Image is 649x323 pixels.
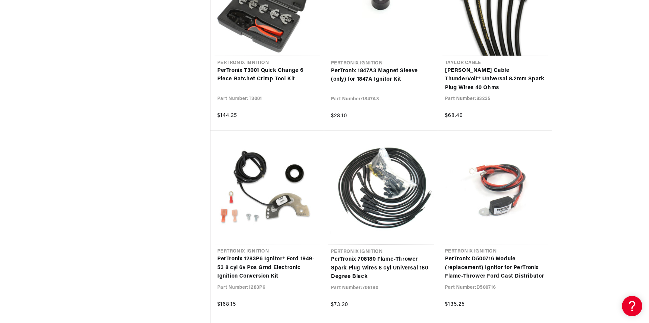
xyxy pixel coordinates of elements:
[331,67,431,84] a: PerTronix 1847A3 Magnet Sleeve (only) for 1847A Ignitor Kit
[217,255,317,281] a: PerTronix 1283P6 Ignitor® Ford 1949-53 8 cyl 6v Pos Grnd Electronic Ignition Conversion Kit
[331,255,431,281] a: PerTronix 708180 Flame-Thrower Spark Plug Wires 8 cyl Universal 180 Degree Black
[445,255,545,281] a: PerTronix D500716 Module (replacement) Ignitor for PerTronix Flame-Thrower Ford Cast Distributor
[217,66,317,84] a: PerTronix T3001 Quick Change 6 Piece Ratchet Crimp Tool Kit
[445,66,545,93] a: [PERSON_NAME] Cable ThunderVolt® Universal 8.2mm Spark Plug Wires 40 Ohms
